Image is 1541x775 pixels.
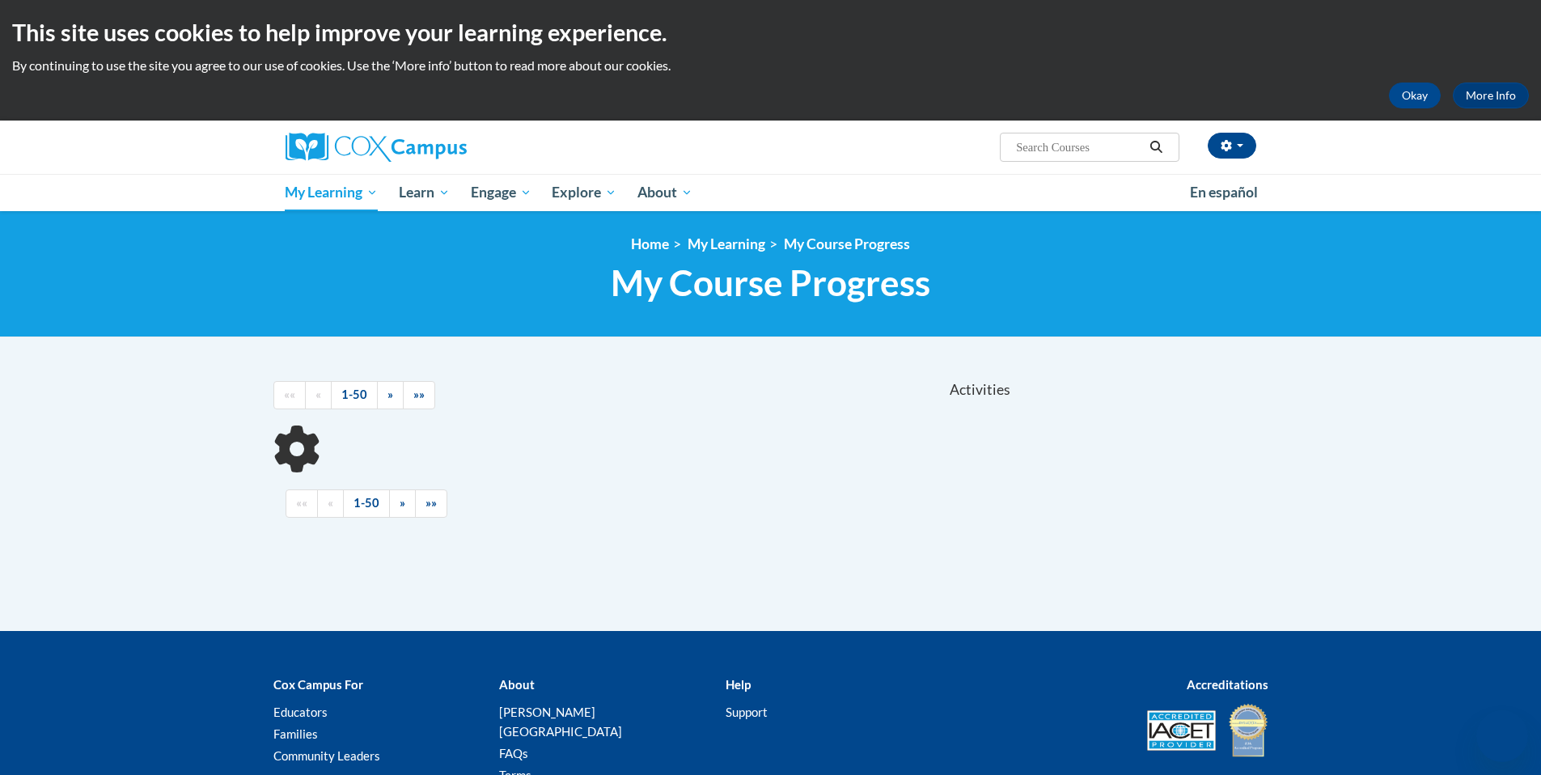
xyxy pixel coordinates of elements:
a: Explore [541,174,627,211]
a: Engage [460,174,542,211]
a: Next [389,489,416,518]
a: Educators [273,705,328,719]
span: About [637,183,692,202]
img: Accredited IACET® Provider [1147,710,1216,751]
span: Explore [552,183,616,202]
a: Previous [317,489,344,518]
b: About [499,677,535,692]
button: Search [1144,138,1168,157]
a: 1-50 [331,381,378,409]
a: My Learning [688,235,765,252]
b: Cox Campus For [273,677,363,692]
img: Cox Campus [286,133,467,162]
span: My Learning [285,183,378,202]
a: Learn [388,174,460,211]
a: Support [726,705,768,719]
a: About [627,174,703,211]
a: End [415,489,447,518]
button: Okay [1389,83,1441,108]
img: IDA® Accredited [1228,702,1268,759]
b: Help [726,677,751,692]
input: Search Courses [1014,138,1144,157]
span: Engage [471,183,531,202]
span: « [328,496,333,510]
a: Next [377,381,404,409]
a: Previous [305,381,332,409]
a: Cox Campus [286,133,593,162]
b: Accreditations [1187,677,1268,692]
a: FAQs [499,746,528,760]
span: » [400,496,405,510]
a: My Course Progress [784,235,910,252]
span: Learn [399,183,450,202]
a: Community Leaders [273,748,380,763]
span: »» [413,387,425,401]
p: By continuing to use the site you agree to our use of cookies. Use the ‘More info’ button to read... [12,57,1529,74]
a: 1-50 [343,489,390,518]
a: My Learning [275,174,389,211]
div: Main menu [261,174,1281,211]
span: « [315,387,321,401]
a: [PERSON_NAME][GEOGRAPHIC_DATA] [499,705,622,739]
span: «« [284,387,295,401]
button: Account Settings [1208,133,1256,159]
span: My Course Progress [611,261,930,304]
a: Families [273,726,318,741]
span: En español [1190,184,1258,201]
a: Begining [273,381,306,409]
a: End [403,381,435,409]
a: Begining [286,489,318,518]
span: »» [425,496,437,510]
iframe: Button to launch messaging window [1476,710,1528,762]
a: En español [1179,176,1268,210]
a: More Info [1453,83,1529,108]
span: «« [296,496,307,510]
h2: This site uses cookies to help improve your learning experience. [12,16,1529,49]
span: » [387,387,393,401]
a: Home [631,235,669,252]
span: Activities [950,381,1010,399]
